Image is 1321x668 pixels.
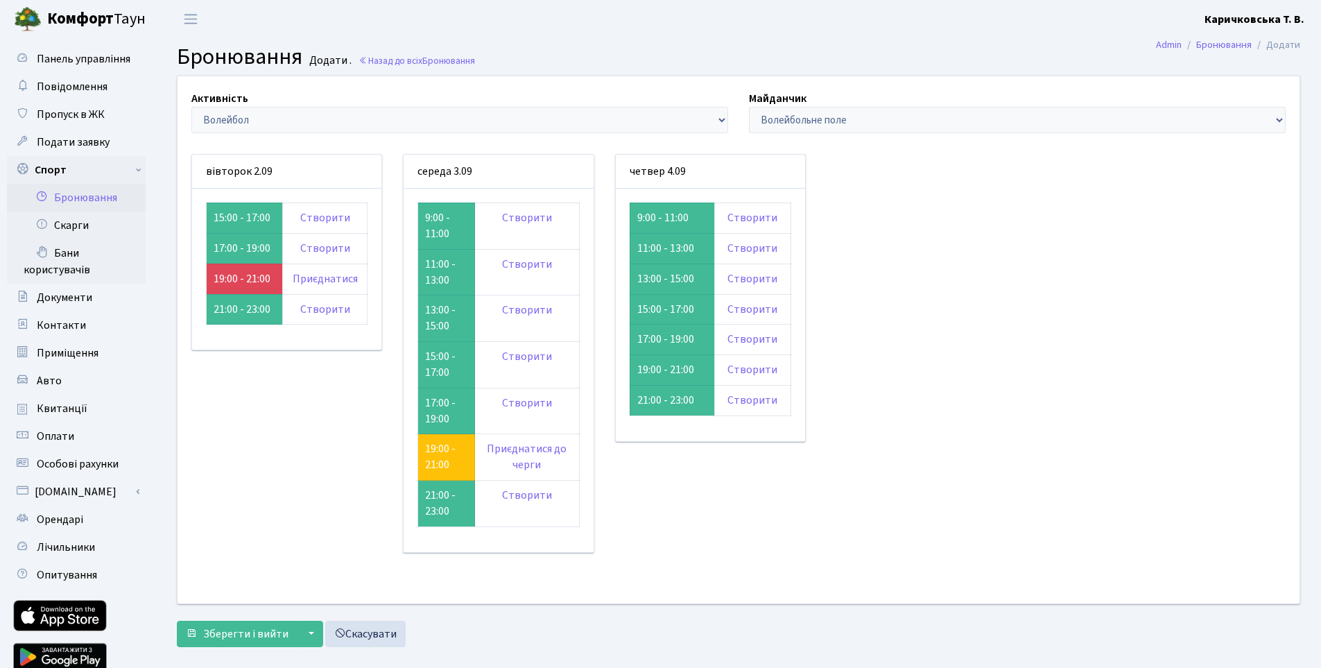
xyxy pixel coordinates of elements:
td: 15:00 - 17:00 [418,342,475,388]
a: Скарги [7,212,146,239]
span: Приміщення [37,345,98,361]
a: Лічильники [7,533,146,561]
td: 15:00 - 17:00 [630,294,714,325]
a: Створити [502,349,552,364]
td: 11:00 - 13:00 [630,233,714,264]
a: Бани користувачів [7,239,146,284]
a: Панель управління [7,45,146,73]
a: Орендарі [7,506,146,533]
span: Контакти [37,318,86,333]
span: Квитанції [37,401,87,416]
a: Спорт [7,156,146,184]
a: Створити [502,210,552,225]
td: 17:00 - 19:00 [630,325,714,355]
td: 17:00 - 19:00 [207,233,283,264]
span: Бронювання [422,54,475,67]
button: Переключити навігацію [173,8,208,31]
div: вівторок 2.09 [192,155,381,189]
button: Зберегти і вийти [177,621,297,647]
a: Створити [300,302,350,317]
a: Створити [300,241,350,256]
a: Приєднатися до черги [487,441,567,472]
a: Приєднатися [293,271,358,286]
span: Подати заявку [37,135,110,150]
a: Створити [502,302,552,318]
a: Створити [727,332,777,347]
a: Пропуск в ЖК [7,101,146,128]
span: Документи [37,290,92,305]
td: 21:00 - 23:00 [418,481,475,527]
small: Додати . [306,54,352,67]
a: Документи [7,284,146,311]
a: Опитування [7,561,146,589]
a: Каричковська Т. В. [1205,11,1304,28]
a: Повідомлення [7,73,146,101]
a: Створити [502,395,552,411]
td: 11:00 - 13:00 [418,249,475,296]
a: Створити [727,210,777,225]
a: Створити [300,210,350,225]
span: Повідомлення [37,79,107,94]
a: Створити [727,362,777,377]
nav: breadcrumb [1135,31,1321,60]
a: Створити [727,241,777,256]
td: 15:00 - 17:00 [207,203,283,233]
a: Створити [727,271,777,286]
span: Пропуск в ЖК [37,107,105,122]
a: [DOMAIN_NAME] [7,478,146,506]
a: Оплати [7,422,146,450]
a: Подати заявку [7,128,146,156]
b: Каричковська Т. В. [1205,12,1304,27]
a: Приміщення [7,339,146,367]
a: 19:00 - 21:00 [214,271,270,286]
td: 21:00 - 23:00 [630,386,714,416]
div: середа 3.09 [404,155,593,189]
span: Бронювання [177,41,302,73]
span: Лічильники [37,540,95,555]
td: 17:00 - 19:00 [418,388,475,434]
b: Комфорт [47,8,114,30]
a: Скасувати [325,621,406,647]
a: Квитанції [7,395,146,422]
span: Таун [47,8,146,31]
span: Особові рахунки [37,456,119,472]
td: 13:00 - 15:00 [630,264,714,294]
a: Створити [502,488,552,503]
span: Орендарі [37,512,83,527]
span: Опитування [37,567,97,583]
li: Додати [1252,37,1300,53]
a: Назад до всіхБронювання [359,54,475,67]
span: Оплати [37,429,74,444]
a: Бронювання [7,184,146,212]
td: 9:00 - 11:00 [418,203,475,249]
label: Активність [191,90,248,107]
span: Авто [37,373,62,388]
a: Бронювання [1196,37,1252,52]
div: четвер 4.09 [616,155,805,189]
span: Зберегти і вийти [203,626,288,642]
span: Панель управління [37,51,130,67]
td: 19:00 - 21:00 [630,355,714,386]
a: Створити [502,257,552,272]
a: Контакти [7,311,146,339]
img: logo.png [14,6,42,33]
a: 19:00 - 21:00 [425,441,456,472]
td: 9:00 - 11:00 [630,203,714,233]
a: Admin [1156,37,1182,52]
td: 13:00 - 15:00 [418,296,475,342]
a: Авто [7,367,146,395]
a: Створити [727,302,777,317]
label: Майданчик [749,90,806,107]
a: Створити [727,393,777,408]
td: 21:00 - 23:00 [207,294,283,325]
a: Особові рахунки [7,450,146,478]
